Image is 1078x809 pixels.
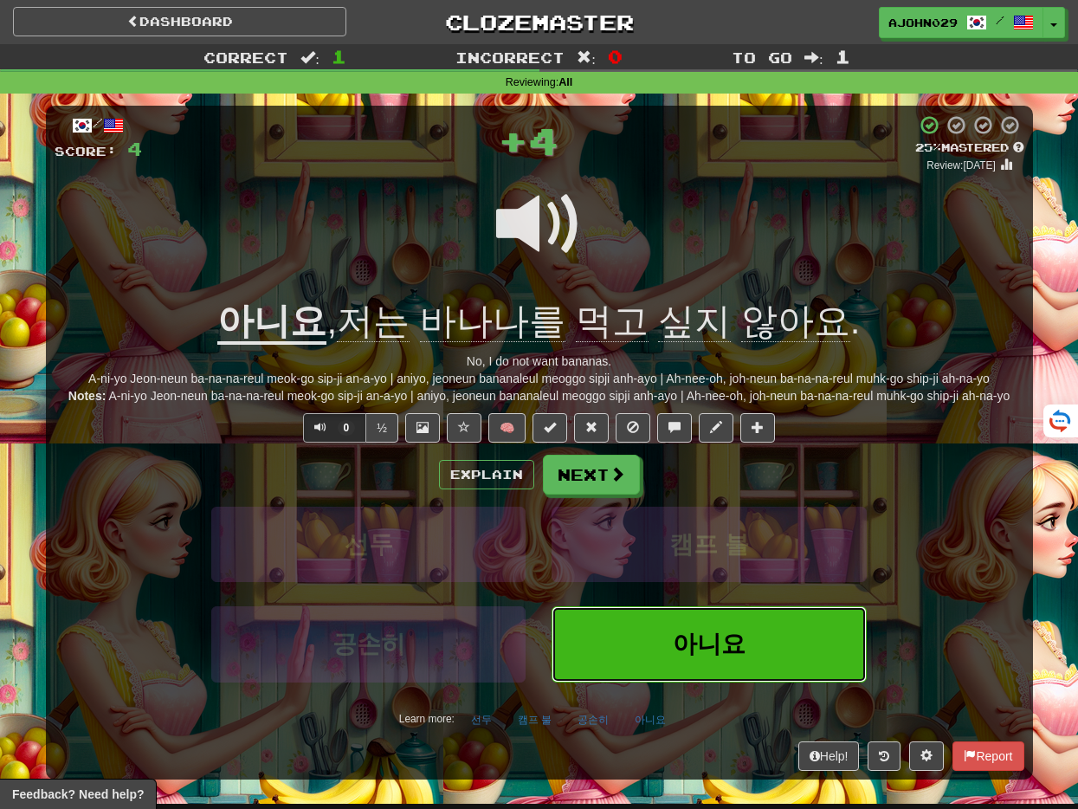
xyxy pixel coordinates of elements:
div: A-ni-yo Jeon-neun ba-na-na-reul meok-go sip-ji an-a-yo | aniyo, jeoneun bananaleul meoggo sipji a... [55,387,1024,404]
span: Open feedback widget [12,786,144,803]
div: / [55,114,142,136]
button: ½ [365,413,398,443]
button: Add to collection (alt+a) [740,413,775,443]
span: Ajohn029 [888,15,958,30]
a: Ajohn029 / [879,7,1043,38]
span: , . [326,301,860,342]
button: Favorite sentence (alt+f) [447,413,481,443]
button: 아니요 [552,606,866,682]
button: 아니요 [625,707,675,733]
button: Explain [439,460,534,489]
span: 않아요 [741,301,850,342]
span: Correct [203,49,288,66]
small: Review: [DATE] [926,159,996,172]
span: 1 [836,46,850,67]
span: + [498,114,528,166]
span: 저는 [337,301,410,342]
button: 공손히 [568,707,618,733]
span: Score: [55,144,117,159]
span: 바나나를 [420,301,565,342]
button: Report [952,741,1023,771]
span: / [996,14,1004,26]
div: Mastered [915,140,1024,156]
button: Help! [798,741,860,771]
div: Text-to-speech controls [300,413,398,443]
span: : [300,50,320,65]
span: 0 [608,46,623,67]
button: 선두 [211,507,526,582]
a: Dashboard [13,7,346,36]
button: Next [543,455,640,495]
span: 선두 [345,531,393,558]
button: Set this sentence to 100% Mastered (alt+m) [533,413,567,443]
span: 먹고 [576,301,649,342]
span: : [804,50,823,65]
span: 공손히 [332,631,405,657]
button: Reset to 0% Mastered (alt+r) [574,413,609,443]
small: Learn more: [399,713,455,725]
span: : [577,50,596,65]
button: 캠프 불 [552,507,866,582]
button: Show image (alt+x) [405,413,440,443]
div: A-ni-yo Jeon-neun ba-na-na-reul meok-go sip-ji an-a-yo | aniyo, jeoneun bananaleul meoggo sipji a... [55,370,1024,387]
button: Edit sentence (alt+d) [699,413,733,443]
button: 0 [303,413,366,443]
span: 1 [332,46,346,67]
span: 4 [528,119,558,162]
span: 싶지 [658,301,731,342]
button: Discuss sentence (alt+u) [657,413,692,443]
button: 공손히 [211,606,526,682]
span: Incorrect [455,49,565,66]
u: 아니요 [217,301,326,345]
strong: Notes: [68,389,107,403]
button: Ignore sentence (alt+i) [616,413,650,443]
span: 아니요 [673,631,746,657]
button: 선두 [462,707,501,733]
span: 0 [338,420,356,436]
strong: All [558,76,572,88]
button: Round history (alt+y) [868,741,900,771]
span: To go [732,49,792,66]
button: 🧠 [488,413,526,443]
span: 캠프 불 [669,531,749,558]
div: No, I do not want bananas. [55,353,1024,370]
span: 4 [127,138,142,159]
span: 25 % [915,140,941,154]
button: 캠프 불 [508,707,561,733]
a: Clozemaster [372,7,706,37]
